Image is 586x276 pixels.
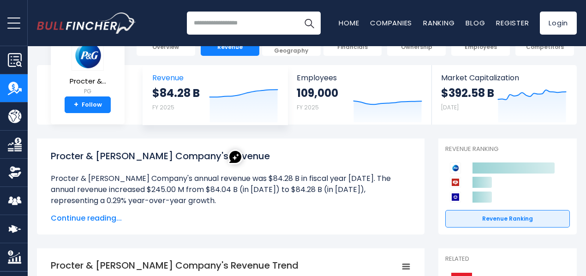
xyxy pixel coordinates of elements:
span: Employees [297,73,422,82]
span: Market Capitalization [441,73,567,82]
li: Procter & [PERSON_NAME] Company's annual revenue was $84.28 B in fiscal year [DATE]. The annual r... [51,173,411,206]
img: Ownership [8,166,22,180]
a: Go to homepage [37,12,136,34]
img: Kimberly-Clark Corporation competitors logo [450,192,461,203]
p: Related [445,255,570,263]
a: Revenue Ranking [445,210,570,228]
p: Revenue Ranking [445,145,570,153]
strong: 109,000 [297,86,338,100]
span: Procter &... [70,78,106,85]
span: Revenue [217,43,243,51]
a: Market Capitalization $392.58 B [DATE] [432,65,576,125]
span: Revenue [152,73,278,82]
strong: + [74,101,78,109]
button: Search [298,12,321,35]
img: Colgate-Palmolive Company competitors logo [450,177,461,188]
strong: $84.28 B [152,86,200,100]
span: Financials [337,43,368,51]
a: Home [339,18,359,28]
tspan: Procter & [PERSON_NAME] Company's Revenue Trend [51,259,299,272]
a: Procter &... PG [69,39,107,97]
span: Overview [152,43,179,51]
a: Revenue $84.28 B FY 2025 [143,65,287,125]
a: Register [496,18,529,28]
small: [DATE] [441,103,459,111]
small: FY 2025 [152,103,174,111]
span: Continue reading... [51,213,411,224]
img: Procter & Gamble Company competitors logo [450,162,461,174]
h1: Procter & [PERSON_NAME] Company's Revenue [51,149,411,163]
a: Ranking [423,18,454,28]
strong: $392.58 B [441,86,494,100]
span: Product / Geography [266,40,317,54]
a: +Follow [65,96,111,113]
img: bullfincher logo [37,12,136,34]
a: Employees 109,000 FY 2025 [287,65,431,125]
a: Companies [370,18,412,28]
a: Login [540,12,577,35]
small: PG [70,87,106,96]
span: Competitors [526,43,564,51]
span: Ownership [401,43,432,51]
a: Blog [466,18,485,28]
span: Employees [465,43,497,51]
small: FY 2025 [297,103,319,111]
